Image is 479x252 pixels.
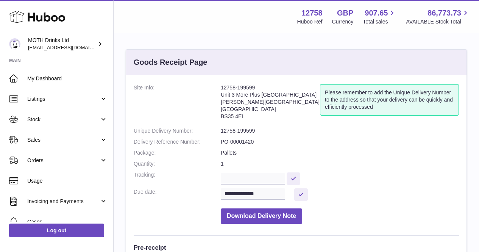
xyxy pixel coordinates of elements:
[27,198,100,205] span: Invoicing and Payments
[134,57,208,67] h3: Goods Receipt Page
[365,8,388,18] span: 907.65
[221,208,302,224] button: Download Delivery Note
[27,116,100,123] span: Stock
[134,171,221,185] dt: Tracking:
[27,177,108,185] span: Usage
[320,84,459,116] div: Please remember to add the Unique Delivery Number to the address so that your delivery can be qui...
[406,8,470,25] a: 86,773.73 AVAILABLE Stock Total
[221,160,459,167] dd: 1
[332,18,354,25] div: Currency
[27,157,100,164] span: Orders
[134,127,221,135] dt: Unique Delivery Number:
[337,8,353,18] strong: GBP
[363,18,396,25] span: Total sales
[28,44,111,50] span: [EMAIL_ADDRESS][DOMAIN_NAME]
[134,188,221,201] dt: Due date:
[301,8,323,18] strong: 12758
[134,243,459,252] h3: Pre-receipt
[428,8,461,18] span: 86,773.73
[221,84,320,124] address: 12758-199599 Unit 3 More Plus [GEOGRAPHIC_DATA] [PERSON_NAME][GEOGRAPHIC_DATA] [GEOGRAPHIC_DATA] ...
[27,218,108,225] span: Cases
[134,138,221,146] dt: Delivery Reference Number:
[134,160,221,167] dt: Quantity:
[27,75,108,82] span: My Dashboard
[406,18,470,25] span: AVAILABLE Stock Total
[9,224,104,237] a: Log out
[363,8,396,25] a: 907.65 Total sales
[297,18,323,25] div: Huboo Ref
[28,37,96,51] div: MOTH Drinks Ltd
[27,95,100,103] span: Listings
[221,138,459,146] dd: PO-00001420
[134,149,221,157] dt: Package:
[221,127,459,135] dd: 12758-199599
[134,84,221,124] dt: Site Info:
[27,136,100,144] span: Sales
[9,38,20,50] img: orders@mothdrinks.com
[221,149,459,157] dd: Pallets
